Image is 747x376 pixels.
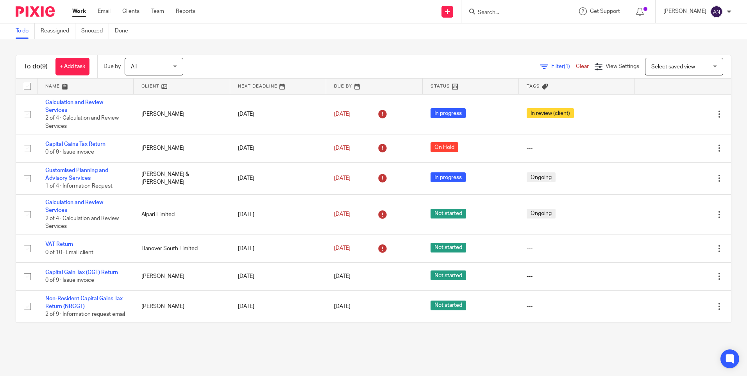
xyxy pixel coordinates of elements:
span: [DATE] [334,175,350,181]
td: Hanover South Limited [134,235,230,262]
td: [PERSON_NAME] & [PERSON_NAME] [134,162,230,194]
span: [DATE] [334,145,350,151]
div: --- [527,144,627,152]
span: 2 of 4 · Calculation and Review Services [45,216,119,229]
a: Clients [122,7,139,15]
a: Snoozed [81,23,109,39]
a: Customised Planning and Advisory Services [45,168,108,181]
span: [DATE] [334,212,350,217]
span: 2 of 9 · Information request email [45,312,125,317]
span: [DATE] [334,304,350,309]
a: Team [151,7,164,15]
div: --- [527,272,627,280]
td: [DATE] [230,322,326,363]
a: VAT Return [45,242,73,247]
td: [PERSON_NAME] [134,94,230,134]
td: [PERSON_NAME] [134,134,230,162]
img: svg%3E [710,5,723,18]
a: Email [98,7,111,15]
span: Not started [431,209,466,218]
a: + Add task [55,58,89,75]
span: 0 of 9 · Issue invoice [45,278,94,283]
span: Tags [527,84,540,88]
input: Search [477,9,547,16]
span: 2 of 4 · Calculation and Review Services [45,115,119,129]
span: 1 of 4 · Information Request [45,184,113,189]
span: Filter [551,64,576,69]
span: [DATE] [334,274,350,279]
span: Ongoing [527,209,556,218]
td: [DATE] [230,263,326,290]
td: [DATE] [230,290,326,322]
a: Clear [576,64,589,69]
a: To do [16,23,35,39]
a: Reassigned [41,23,75,39]
span: Get Support [590,9,620,14]
div: --- [527,303,627,310]
span: (9) [40,63,48,70]
a: Non-Resident Capital Gains Tax Return (NRCGT) [45,296,123,309]
span: [DATE] [334,111,350,117]
span: On Hold [431,142,458,152]
div: --- [527,245,627,252]
p: Due by [104,63,121,70]
td: [DATE] [230,94,326,134]
span: Ongoing [527,172,556,182]
span: Not started [431,270,466,280]
td: Alpari Limited [134,194,230,235]
a: Calculation and Review Services [45,200,103,213]
td: [PERSON_NAME] Tailor [134,322,230,363]
span: Select saved view [651,64,695,70]
td: [DATE] [230,194,326,235]
a: Calculation and Review Services [45,100,103,113]
td: [PERSON_NAME] [134,290,230,322]
span: All [131,64,137,70]
a: Done [115,23,134,39]
td: [PERSON_NAME] [134,263,230,290]
a: Work [72,7,86,15]
span: In progress [431,108,466,118]
span: In review (client) [527,108,574,118]
span: In progress [431,172,466,182]
img: Pixie [16,6,55,17]
span: Not started [431,243,466,252]
span: 0 of 9 · Issue invoice [45,150,94,155]
a: Capital Gain Tax (CGT) Return [45,270,118,275]
td: [DATE] [230,162,326,194]
p: [PERSON_NAME] [663,7,706,15]
h1: To do [24,63,48,71]
td: [DATE] [230,134,326,162]
span: View Settings [606,64,639,69]
span: 0 of 10 · Email client [45,250,93,255]
span: [DATE] [334,246,350,251]
a: Reports [176,7,195,15]
td: [DATE] [230,235,326,262]
a: Capital Gains Tax Return [45,141,105,147]
span: Not started [431,301,466,310]
span: (1) [564,64,570,69]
